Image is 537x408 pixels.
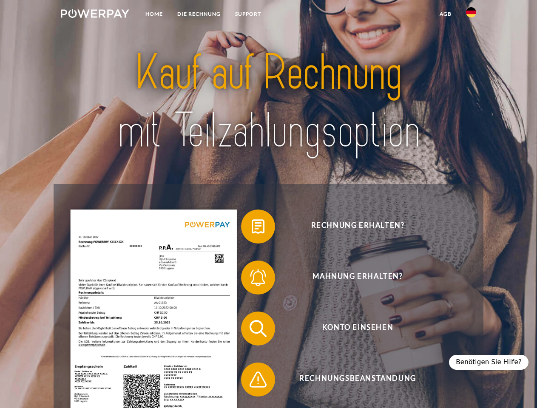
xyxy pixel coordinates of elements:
a: Home [138,6,170,22]
button: Rechnungsbeanstandung [241,363,462,397]
span: Konto einsehen [253,312,462,346]
a: agb [432,6,459,22]
span: Rechnung erhalten? [253,210,462,244]
img: qb_search.svg [247,318,269,339]
button: Mahnung erhalten? [241,261,462,295]
img: qb_bill.svg [247,216,269,237]
button: Rechnung erhalten? [241,210,462,244]
img: logo-powerpay-white.svg [61,9,129,18]
button: Konto einsehen [241,312,462,346]
img: de [466,7,476,17]
a: DIE RECHNUNG [170,6,228,22]
span: Mahnung erhalten? [253,261,462,295]
img: title-powerpay_de.svg [81,41,456,163]
img: qb_bell.svg [247,267,269,288]
a: SUPPORT [228,6,268,22]
img: qb_warning.svg [247,369,269,390]
span: Rechnungsbeanstandung [253,363,462,397]
div: Benötigen Sie Hilfe? [449,355,528,370]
